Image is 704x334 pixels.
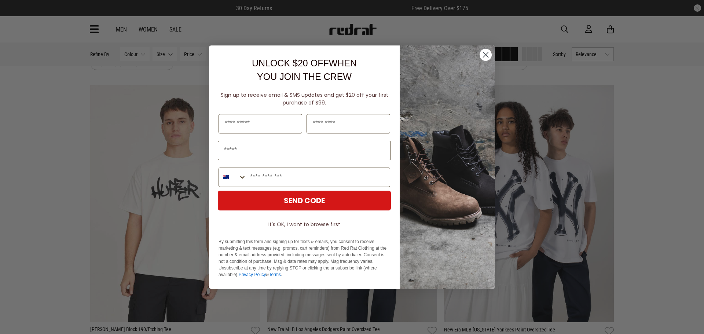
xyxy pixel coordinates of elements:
[218,191,391,210] button: SEND CODE
[6,3,28,25] button: Open LiveChat chat widget
[239,272,266,277] a: Privacy Policy
[219,114,302,133] input: First Name
[252,58,329,68] span: UNLOCK $20 OFF
[257,71,352,82] span: YOU JOIN THE CREW
[479,48,492,61] button: Close dialog
[223,174,229,180] img: New Zealand
[269,272,281,277] a: Terms
[219,238,390,278] p: By submitting this form and signing up for texts & emails, you consent to receive marketing & tex...
[218,218,391,231] button: It's OK, I want to browse first
[219,168,246,187] button: Search Countries
[218,141,391,160] input: Email
[221,91,388,106] span: Sign up to receive email & SMS updates and get $20 off your first purchase of $99.
[400,45,495,289] img: f7662613-148e-4c88-9575-6c6b5b55a647.jpeg
[329,58,357,68] span: WHEN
